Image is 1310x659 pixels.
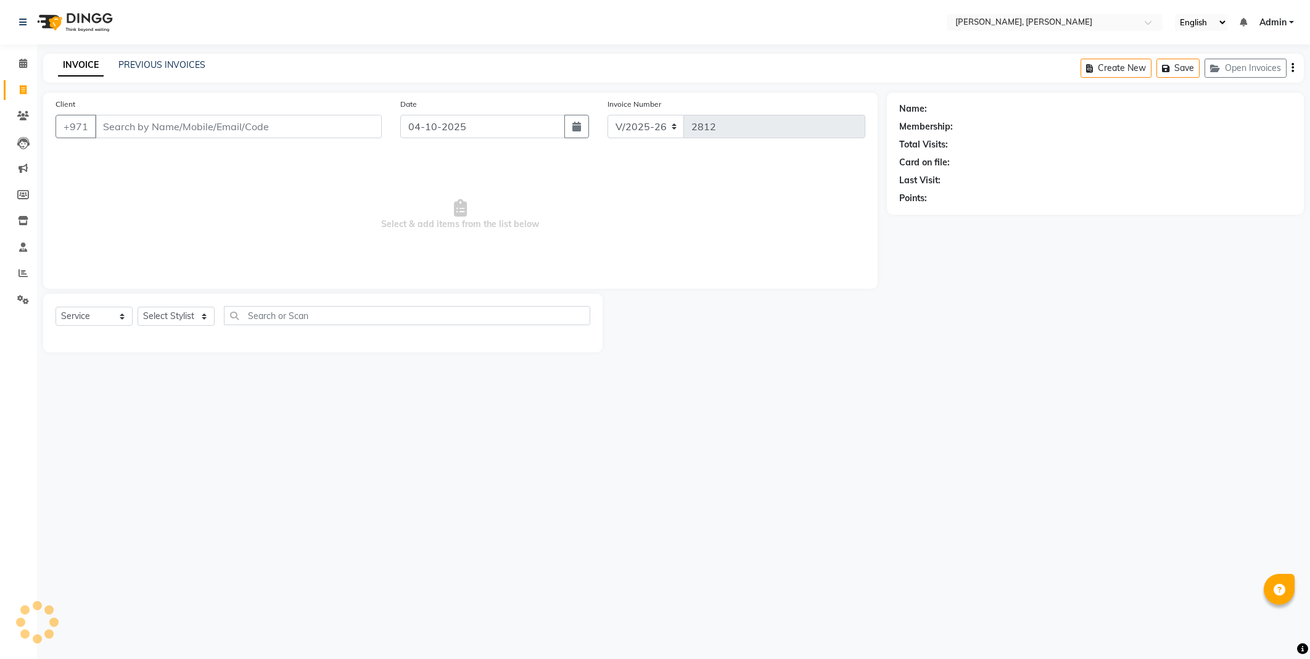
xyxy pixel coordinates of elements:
input: Search or Scan [224,306,590,325]
span: Admin [1259,16,1287,29]
span: Select & add items from the list below [56,153,865,276]
div: Last Visit: [899,174,941,187]
div: Membership: [899,120,953,133]
button: +971 [56,115,96,138]
a: PREVIOUS INVOICES [118,59,205,70]
iframe: chat widget [1258,610,1298,647]
button: Save [1156,59,1200,78]
div: Card on file: [899,156,950,169]
button: Open Invoices [1205,59,1287,78]
input: Search by Name/Mobile/Email/Code [95,115,382,138]
div: Points: [899,192,927,205]
a: INVOICE [58,54,104,77]
img: logo [31,5,116,39]
label: Date [400,99,417,110]
label: Invoice Number [608,99,661,110]
button: Create New [1081,59,1151,78]
label: Client [56,99,75,110]
div: Name: [899,102,927,115]
div: Total Visits: [899,138,948,151]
